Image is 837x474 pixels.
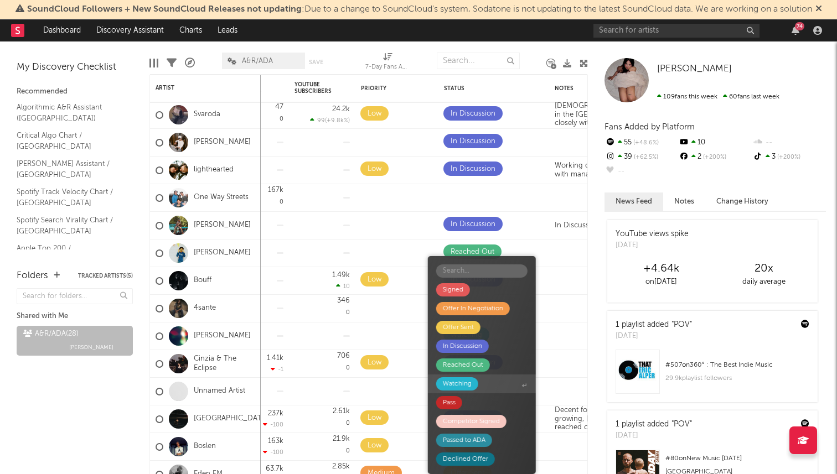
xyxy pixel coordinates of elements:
[194,110,220,119] a: Svaroda
[17,85,133,98] div: Recommended
[443,452,488,466] div: Declined Offer
[294,81,333,95] div: YouTube Subscribers
[657,93,717,100] span: 109 fans this week
[443,283,463,296] div: Signed
[294,350,350,377] div: 0
[776,154,800,160] span: +200 %
[712,262,815,275] div: 20 x
[368,356,381,369] div: Low
[712,275,815,289] div: daily average
[267,355,283,362] div: 1.41k
[451,218,495,231] div: In Discussion
[443,396,456,409] div: Pass
[268,186,283,194] div: 167k
[194,414,268,424] a: [GEOGRAPHIC_DATA]
[89,19,172,41] a: Discovery Assistant
[616,319,692,331] div: 1 playlist added
[185,47,195,79] div: A&R Pipeline
[17,186,122,209] a: Spotify Track Velocity Chart / [GEOGRAPHIC_DATA]
[194,276,211,285] a: Bouff
[616,331,692,342] div: [DATE]
[17,129,122,152] a: Critical Algo Chart / [GEOGRAPHIC_DATA]
[17,310,133,323] div: Shared with Me
[365,61,410,74] div: 7-Day Fans Added (7-Day Fans Added)
[678,150,752,164] div: 2
[294,433,350,460] div: 0
[69,341,113,354] span: [PERSON_NAME]
[451,246,494,259] div: Reached Out
[23,327,79,341] div: A&R/ADA ( 28 )
[657,64,732,74] span: [PERSON_NAME]
[194,331,251,341] a: [PERSON_NAME]
[361,85,405,92] div: Priority
[327,118,348,124] span: +9.8k %
[368,412,381,425] div: Low
[172,19,210,41] a: Charts
[610,275,712,289] div: on [DATE]
[17,101,122,124] a: Algorithmic A&R Assistant ([GEOGRAPHIC_DATA])
[310,117,350,124] div: ( )
[17,61,133,74] div: My Discovery Checklist
[443,302,503,315] div: Offer In Negotiation
[443,415,500,428] div: Competitor Signed
[610,262,712,275] div: +4.64k
[17,269,48,283] div: Folders
[78,273,133,279] button: Tracked Artists(5)
[368,273,381,287] div: Low
[437,53,520,69] input: Search...
[268,437,283,445] div: 163k
[451,163,495,176] div: In Discussion
[194,221,251,230] a: [PERSON_NAME]
[443,377,472,390] div: Watching
[332,272,350,279] div: 1.49k
[549,406,688,432] div: Decent following on Tik Tok and growing, [PERSON_NAME] has reached out to mgmt to connect.
[632,154,658,160] span: +62.5 %
[705,192,779,211] button: Change History
[268,410,283,417] div: 237k
[368,107,381,121] div: Low
[604,164,678,179] div: --
[604,192,663,211] button: News Feed
[752,150,826,164] div: 3
[270,422,283,428] span: -100
[17,326,133,356] a: A&R/ADA(28)[PERSON_NAME]
[156,85,239,91] div: Artist
[657,93,779,100] span: 60 fans last week
[451,107,495,121] div: In Discussion
[443,434,485,447] div: Passed to ADA
[167,47,177,79] div: Filters
[242,58,273,65] span: A&R/ADA
[443,340,482,353] div: In Discussion
[443,321,474,334] div: Offer Sent
[27,5,302,14] span: SoundCloud Followers + New SoundCloud Releases not updating
[266,465,283,472] div: 63.7k
[549,102,688,128] div: [DEMOGRAPHIC_DATA] rapper based in the [GEOGRAPHIC_DATA], works closely with [PERSON_NAME]
[194,442,216,451] a: Boslen
[17,242,122,265] a: Apple Top 200 / [GEOGRAPHIC_DATA]
[17,158,122,180] a: [PERSON_NAME] Assistant / [GEOGRAPHIC_DATA]
[443,358,483,372] div: Reached Out
[632,140,659,146] span: +48.6 %
[607,350,818,402] a: #507on360° : The Best Indie Music29.9kplaylist followers
[149,47,158,79] div: Edit Columns
[795,22,804,30] div: 74
[194,304,216,313] a: 4sante
[343,284,350,290] span: 10
[194,355,255,373] a: Cinzia & The Eclipse
[657,64,732,75] a: [PERSON_NAME]
[616,228,689,240] div: YouTube views spike
[270,450,283,456] span: -100
[35,19,89,41] a: Dashboard
[194,138,251,147] a: [PERSON_NAME]
[792,26,799,35] button: 74
[549,162,688,179] div: Working on a larger conversation with management company.
[294,295,350,322] div: 0
[194,248,251,258] a: [PERSON_NAME]
[210,19,245,41] a: Leads
[671,420,692,428] a: "POV"
[593,24,759,38] input: Search for artists
[752,136,826,150] div: --
[665,372,809,385] div: 29.9k playlist followers
[337,297,350,304] div: 346
[665,358,809,372] div: # 507 on 360° : The Best Indie Music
